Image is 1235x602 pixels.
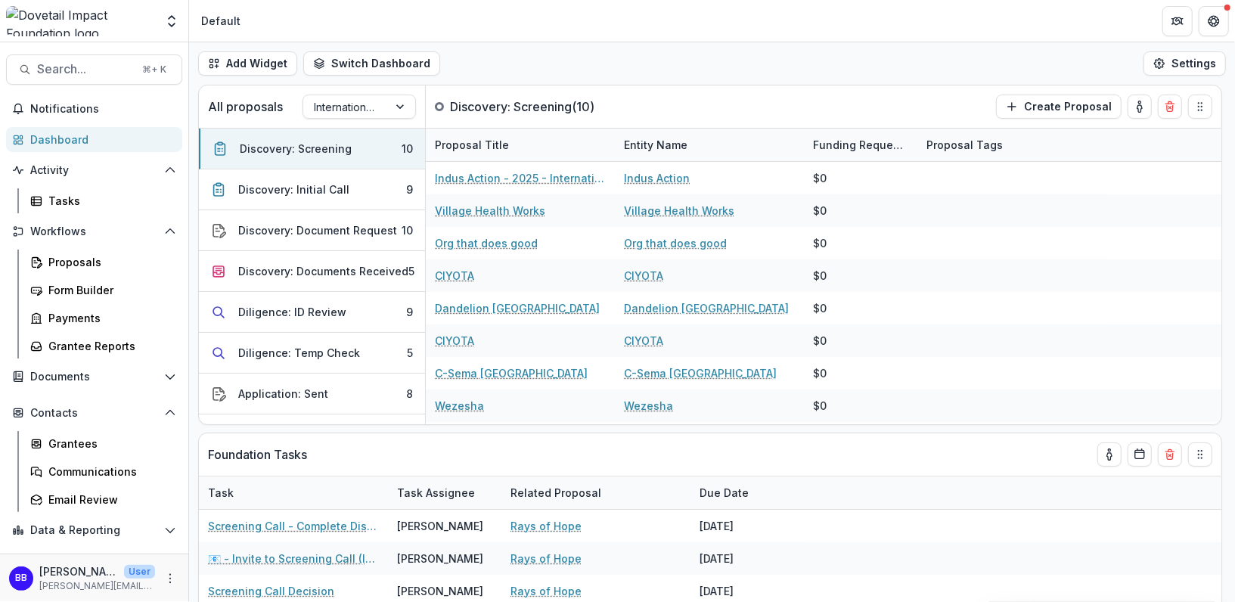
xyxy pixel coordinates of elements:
[388,476,501,509] div: Task Assignee
[30,407,158,420] span: Contacts
[24,487,182,512] a: Email Review
[501,476,690,509] div: Related Proposal
[813,398,827,414] div: $0
[996,95,1122,119] button: Create Proposal
[402,141,413,157] div: 10
[208,583,334,599] a: Screening Call Decision
[139,61,169,78] div: ⌘ + K
[406,304,413,320] div: 9
[195,10,247,32] nav: breadcrumb
[615,137,697,153] div: Entity Name
[48,464,170,479] div: Communications
[435,398,484,414] a: Wezesha
[388,485,484,501] div: Task Assignee
[690,510,804,542] div: [DATE]
[6,97,182,121] button: Notifications
[406,182,413,197] div: 9
[1128,95,1152,119] button: toggle-assigned-to-me
[201,13,240,29] div: Default
[624,398,673,414] a: Wezesha
[426,129,615,161] div: Proposal Title
[435,235,538,251] a: Org that does good
[615,129,804,161] div: Entity Name
[199,169,425,210] button: Discovery: Initial Call9
[30,371,158,383] span: Documents
[435,268,474,284] a: CIYOTA
[24,431,182,456] a: Grantees
[397,518,483,534] div: [PERSON_NAME]
[917,129,1106,161] div: Proposal Tags
[426,137,518,153] div: Proposal Title
[24,188,182,213] a: Tasks
[1143,51,1226,76] button: Settings
[690,476,804,509] div: Due Date
[397,583,483,599] div: [PERSON_NAME]
[199,333,425,374] button: Diligence: Temp Check5
[1199,6,1229,36] button: Get Help
[161,569,179,588] button: More
[813,300,827,316] div: $0
[813,170,827,186] div: $0
[813,365,827,381] div: $0
[1128,442,1152,467] button: Calendar
[813,203,827,219] div: $0
[624,300,789,316] a: Dandelion [GEOGRAPHIC_DATA]
[510,583,582,599] a: Rays of Hope
[208,98,283,116] p: All proposals
[1158,442,1182,467] button: Delete card
[435,365,588,381] a: C-Sema [GEOGRAPHIC_DATA]
[450,98,594,116] p: Discovery: Screening ( 10 )
[238,304,346,320] div: Diligence: ID Review
[238,263,408,279] div: Discovery: Documents Received
[303,51,440,76] button: Switch Dashboard
[240,141,352,157] div: Discovery: Screening
[6,518,182,542] button: Open Data & Reporting
[406,386,413,402] div: 8
[501,485,610,501] div: Related Proposal
[6,54,182,85] button: Search...
[408,263,414,279] div: 5
[435,300,600,316] a: Dandelion [GEOGRAPHIC_DATA]
[24,278,182,303] a: Form Builder
[30,103,176,116] span: Notifications
[624,235,727,251] a: Org that does good
[435,170,606,186] a: Indus Action - 2025 - International Renewal Prep Form
[39,563,118,579] p: [PERSON_NAME]
[199,129,425,169] button: Discovery: Screening10
[199,210,425,251] button: Discovery: Document Request10
[804,129,917,161] div: Funding Requested
[238,182,349,197] div: Discovery: Initial Call
[30,164,158,177] span: Activity
[1188,95,1212,119] button: Drag
[6,6,155,36] img: Dovetail Impact Foundation logo
[813,333,827,349] div: $0
[510,518,582,534] a: Rays of Hope
[24,334,182,358] a: Grantee Reports
[238,386,328,402] div: Application: Sent
[24,306,182,330] a: Payments
[624,365,777,381] a: C-Sema [GEOGRAPHIC_DATA]
[208,518,379,534] a: Screening Call - Complete Discovery Guide
[161,6,182,36] button: Open entity switcher
[48,193,170,209] div: Tasks
[48,436,170,451] div: Grantees
[24,250,182,275] a: Proposals
[6,219,182,244] button: Open Workflows
[624,333,663,349] a: CIYOTA
[48,254,170,270] div: Proposals
[238,345,360,361] div: Diligence: Temp Check
[30,524,158,537] span: Data & Reporting
[48,282,170,298] div: Form Builder
[37,62,133,76] span: Search...
[397,551,483,566] div: [PERSON_NAME]
[6,401,182,425] button: Open Contacts
[199,374,425,414] button: Application: Sent8
[917,137,1012,153] div: Proposal Tags
[690,542,804,575] div: [DATE]
[813,235,827,251] div: $0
